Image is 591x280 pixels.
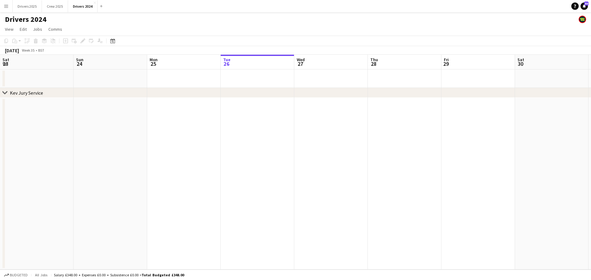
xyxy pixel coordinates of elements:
[581,2,588,10] a: 50
[17,25,29,33] a: Edit
[54,273,184,277] div: Salary £348.00 + Expenses £0.00 + Subsistence £0.00 =
[2,60,9,67] span: 23
[150,57,158,62] span: Mon
[444,57,449,62] span: Fri
[38,48,44,53] div: BST
[48,26,62,32] span: Comms
[517,57,524,62] span: Sat
[369,60,378,67] span: 28
[142,273,184,277] span: Total Budgeted £348.00
[34,273,49,277] span: All jobs
[443,60,449,67] span: 29
[5,26,14,32] span: View
[3,272,29,278] button: Budgeted
[223,57,231,62] span: Tue
[2,25,16,33] a: View
[10,273,28,277] span: Budgeted
[68,0,98,12] button: Drivers 2024
[584,2,589,6] span: 50
[20,26,27,32] span: Edit
[10,90,43,96] div: Kev Jury Service
[42,0,68,12] button: Crew 2025
[30,25,45,33] a: Jobs
[46,25,65,33] a: Comms
[20,48,36,53] span: Week 35
[33,26,42,32] span: Jobs
[297,57,305,62] span: Wed
[149,60,158,67] span: 25
[75,60,83,67] span: 24
[76,57,83,62] span: Sun
[13,0,42,12] button: Drivers 2025
[517,60,524,67] span: 30
[2,57,9,62] span: Sat
[5,47,19,53] div: [DATE]
[222,60,231,67] span: 26
[579,16,586,23] app-user-avatar: Nicola Price
[296,60,305,67] span: 27
[370,57,378,62] span: Thu
[5,15,46,24] h1: Drivers 2024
